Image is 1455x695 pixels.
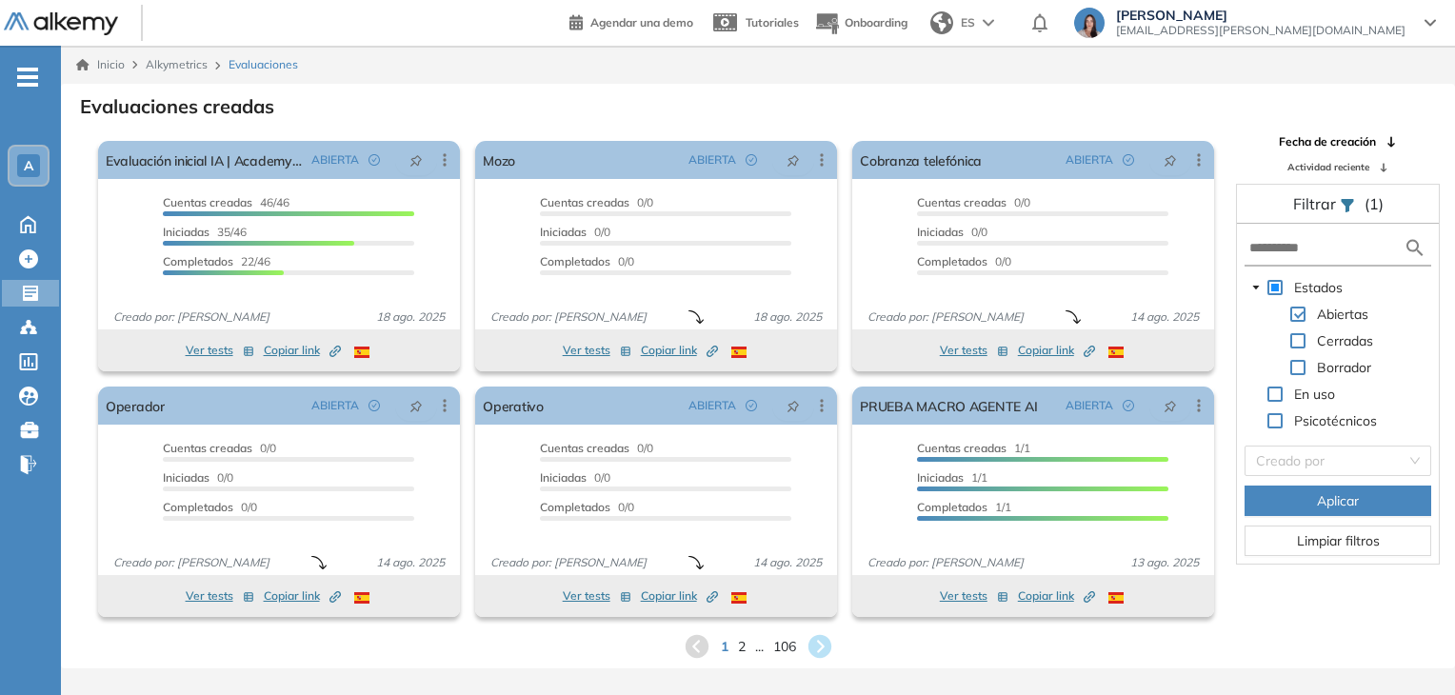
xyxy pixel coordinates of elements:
span: Completados [540,254,610,268]
button: Ver tests [563,585,631,607]
a: Operador [106,387,165,425]
span: 0/0 [540,195,653,209]
span: 0/0 [163,441,276,455]
i: - [17,75,38,79]
span: 0/0 [540,441,653,455]
span: Iniciadas [540,225,587,239]
span: check-circle [746,154,757,166]
img: world [930,11,953,34]
span: Estados [1290,276,1346,299]
button: Ver tests [186,585,254,607]
img: search icon [1404,236,1426,260]
span: 0/0 [917,254,1011,268]
a: Mozo [483,141,515,179]
span: 1 [721,637,728,657]
span: 0/0 [540,254,634,268]
span: Completados [540,500,610,514]
span: Cuentas creadas [163,195,252,209]
span: Fecha de creación [1279,133,1376,150]
span: Iniciadas [163,225,209,239]
button: Ver tests [563,339,631,362]
a: Inicio [76,56,125,73]
span: Completados [163,500,233,514]
span: caret-down [1251,283,1261,292]
span: pushpin [409,398,423,413]
span: Evaluaciones [229,56,298,73]
h3: Evaluaciones creadas [80,95,274,118]
span: 14 ago. 2025 [746,554,829,571]
span: 1/1 [917,441,1030,455]
span: 0/0 [163,500,257,514]
button: Onboarding [814,3,907,44]
span: ABIERTA [1066,151,1113,169]
span: ES [961,14,975,31]
span: Copiar link [264,587,341,605]
span: check-circle [1123,400,1134,411]
span: En uso [1294,386,1335,403]
span: Cuentas creadas [917,195,1007,209]
span: pushpin [1164,152,1177,168]
span: Iniciadas [163,470,209,485]
img: ESP [354,347,369,358]
span: Cuentas creadas [540,441,629,455]
span: Psicotécnicos [1290,409,1381,432]
span: ABIERTA [311,151,359,169]
span: Agendar una demo [590,15,693,30]
span: Tutoriales [746,15,799,30]
span: Copiar link [1018,342,1095,359]
span: En uso [1290,383,1339,406]
span: Creado por: [PERSON_NAME] [106,554,277,571]
span: pushpin [1164,398,1177,413]
button: pushpin [395,145,437,175]
span: Abiertas [1317,306,1368,323]
img: ESP [1108,592,1124,604]
span: ABIERTA [688,397,736,414]
span: Actividad reciente [1287,160,1369,174]
span: 106 [773,637,796,657]
span: Completados [917,500,987,514]
span: A [24,158,33,173]
span: check-circle [369,400,380,411]
span: 13 ago. 2025 [1123,554,1206,571]
button: pushpin [772,390,814,421]
span: Iniciadas [540,470,587,485]
span: 35/46 [163,225,247,239]
span: 22/46 [163,254,270,268]
button: Ver tests [940,585,1008,607]
img: ESP [354,592,369,604]
span: 0/0 [917,225,987,239]
span: 0/0 [917,195,1030,209]
span: 1/1 [917,500,1011,514]
span: Cuentas creadas [917,441,1007,455]
button: Copiar link [1018,585,1095,607]
span: Cuentas creadas [540,195,629,209]
img: ESP [1108,347,1124,358]
span: Borrador [1317,359,1371,376]
span: Creado por: [PERSON_NAME] [483,554,654,571]
img: Logo [4,12,118,36]
span: check-circle [369,154,380,166]
span: 1/1 [917,470,987,485]
button: pushpin [395,390,437,421]
span: Psicotécnicos [1294,412,1377,429]
span: pushpin [409,152,423,168]
a: Agendar una demo [569,10,693,32]
span: Copiar link [641,342,718,359]
span: Cerradas [1313,329,1377,352]
span: ABIERTA [311,397,359,414]
button: Limpiar filtros [1245,526,1431,556]
span: 0/0 [163,470,233,485]
span: ... [755,637,764,657]
button: Copiar link [641,585,718,607]
span: 0/0 [540,225,610,239]
span: check-circle [746,400,757,411]
span: Limpiar filtros [1297,530,1380,551]
span: 46/46 [163,195,289,209]
span: 0/0 [540,500,634,514]
span: pushpin [787,152,800,168]
span: (1) [1365,192,1384,215]
span: 18 ago. 2025 [746,308,829,326]
span: Estados [1294,279,1343,296]
button: Copiar link [264,339,341,362]
span: Copiar link [1018,587,1095,605]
